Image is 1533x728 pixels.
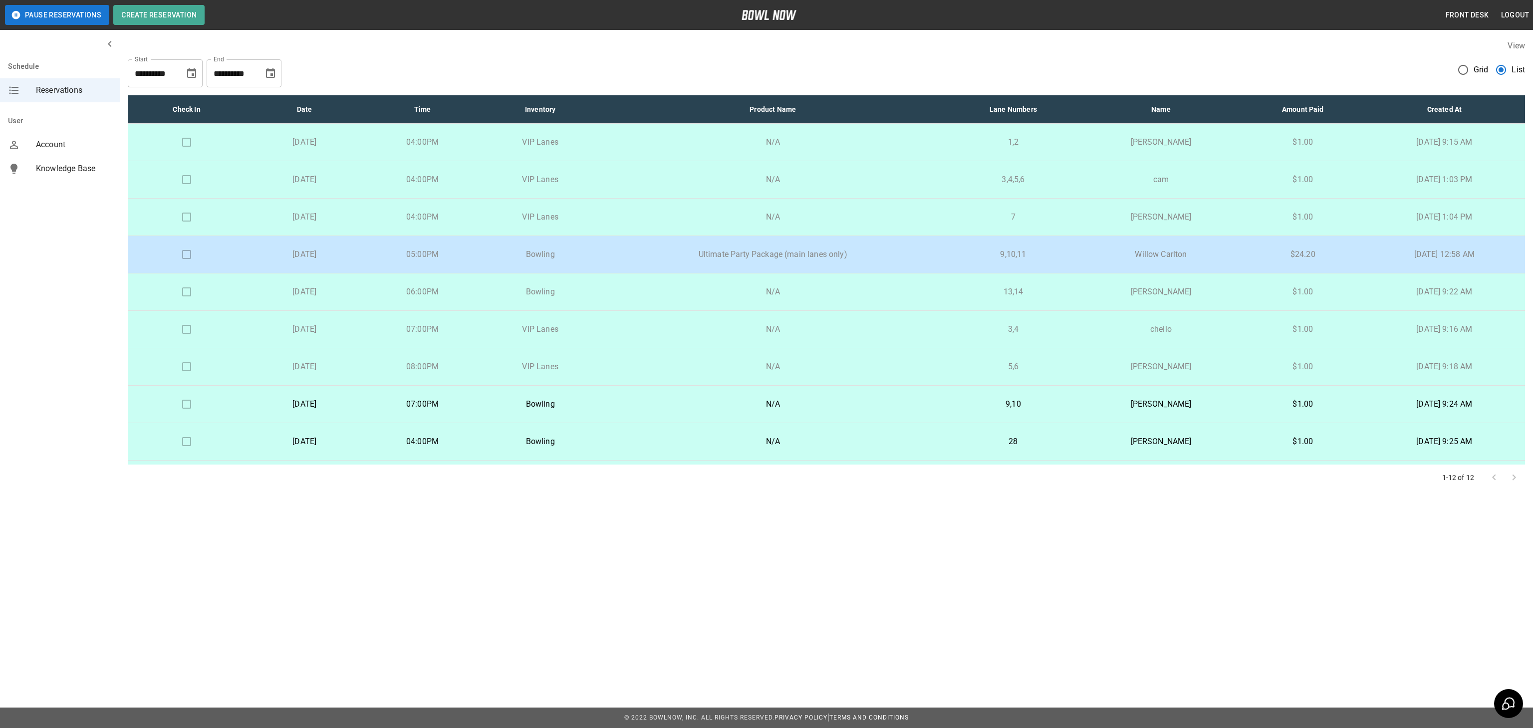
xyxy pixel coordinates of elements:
p: N/A [607,436,939,448]
p: Bowling [490,436,591,448]
p: [DATE] [254,248,355,260]
p: 9,10,11 [955,248,1072,260]
button: Pause Reservations [5,5,109,25]
p: cam [1088,174,1234,186]
span: Grid [1474,64,1489,76]
th: Inventory [482,95,599,124]
p: $24.20 [1250,248,1356,260]
th: Created At [1364,95,1525,124]
p: [DATE] 9:15 AM [1372,136,1517,148]
p: $1.00 [1250,436,1356,448]
p: 04:00PM [371,136,473,148]
p: 07:00PM [371,323,473,335]
p: [DATE] 12:58 AM [1372,248,1517,260]
p: [PERSON_NAME] [1088,398,1234,410]
p: N/A [607,136,939,148]
p: [DATE] [254,398,355,410]
p: 08:00PM [371,361,473,373]
p: 04:00PM [371,211,473,223]
p: VIP Lanes [490,174,591,186]
p: VIP Lanes [490,211,591,223]
a: Privacy Policy [774,714,827,721]
p: [DATE] 1:04 PM [1372,211,1517,223]
p: [DATE] 9:25 AM [1372,436,1517,448]
th: Check In [128,95,246,124]
p: Bowling [490,398,591,410]
p: VIP Lanes [490,323,591,335]
p: [PERSON_NAME] [1088,436,1234,448]
p: N/A [607,398,939,410]
span: Reservations [36,84,112,96]
p: [PERSON_NAME] [1088,211,1234,223]
p: 1,2 [955,136,1072,148]
p: [DATE] [254,211,355,223]
p: [PERSON_NAME] [1088,286,1234,298]
a: Terms and Conditions [829,714,909,721]
p: VIP Lanes [490,361,591,373]
button: Choose date, selected date is Nov 4, 2025 [260,63,280,83]
p: 05:00PM [371,248,473,260]
span: List [1512,64,1525,76]
button: Front Desk [1442,6,1493,24]
p: [DATE] 9:22 AM [1372,286,1517,298]
label: View [1508,41,1525,50]
button: Choose date, selected date is Oct 4, 2025 [182,63,202,83]
p: N/A [607,174,939,186]
p: 3,4 [955,323,1072,335]
p: [PERSON_NAME] [1088,136,1234,148]
p: 13,14 [955,286,1072,298]
p: 06:00PM [371,286,473,298]
p: chello [1088,323,1234,335]
p: [DATE] [254,323,355,335]
p: 5,6 [955,361,1072,373]
p: [DATE] 1:03 PM [1372,174,1517,186]
p: Bowling [490,286,591,298]
p: $1.00 [1250,211,1356,223]
button: Logout [1497,6,1533,24]
p: $1.00 [1250,323,1356,335]
p: $1.00 [1250,136,1356,148]
p: 7 [955,211,1072,223]
p: 3,4,5,6 [955,174,1072,186]
p: $1.00 [1250,286,1356,298]
p: Ultimate Party Package (main lanes only) [607,248,939,260]
span: Account [36,139,112,151]
p: $1.00 [1250,361,1356,373]
p: [DATE] [254,136,355,148]
p: [PERSON_NAME] [1088,361,1234,373]
p: [DATE] [254,174,355,186]
p: [DATE] 9:24 AM [1372,398,1517,410]
p: 07:00PM [371,398,473,410]
p: 28 [955,436,1072,448]
th: Date [246,95,363,124]
p: 04:00PM [371,436,473,448]
th: Time [363,95,481,124]
p: $1.00 [1250,398,1356,410]
p: 9,10 [955,398,1072,410]
span: © 2022 BowlNow, Inc. All Rights Reserved. [624,714,774,721]
p: N/A [607,211,939,223]
p: [DATE] [254,286,355,298]
p: N/A [607,323,939,335]
th: Name [1080,95,1242,124]
p: Willow Carlton [1088,248,1234,260]
p: 04:00PM [371,174,473,186]
th: Product Name [599,95,947,124]
th: Amount Paid [1242,95,1364,124]
th: Lane Numbers [947,95,1080,124]
p: Bowling [490,248,591,260]
p: [DATE] [254,436,355,448]
button: Create Reservation [113,5,205,25]
p: N/A [607,286,939,298]
p: N/A [607,361,939,373]
p: 1-12 of 12 [1442,473,1475,483]
span: Knowledge Base [36,163,112,175]
p: [DATE] [254,361,355,373]
p: $1.00 [1250,174,1356,186]
p: [DATE] 9:16 AM [1372,323,1517,335]
p: [DATE] 9:18 AM [1372,361,1517,373]
img: logo [742,10,796,20]
p: VIP Lanes [490,136,591,148]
